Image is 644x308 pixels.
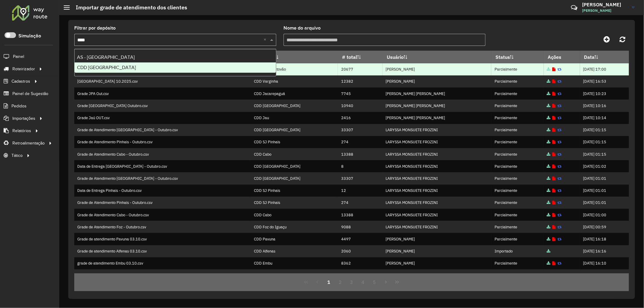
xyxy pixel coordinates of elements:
span: CDD [GEOGRAPHIC_DATA] [77,65,136,70]
td: Parcialmente [491,100,544,112]
a: Reimportar [557,261,562,266]
label: Nome do arquivo [284,24,321,32]
td: CDD SJ Pinhais [251,197,338,209]
td: Grade JPA Out.csv [74,87,251,100]
a: Arquivo completo [547,115,550,120]
td: [DATE] 01:15 [580,148,629,160]
td: [PERSON_NAME] [383,245,491,257]
td: Parcialmente [491,172,544,184]
td: Parcialmente [491,75,544,87]
a: Reimportar [557,200,562,205]
span: Relatórios [12,128,31,134]
a: Exibir log de erros [552,115,556,120]
td: Grade Jaú OUT.csv [74,112,251,124]
a: Arquivo completo [547,224,550,230]
button: Last Page [391,276,403,288]
a: Arquivo completo [547,273,550,278]
td: CDD Embu [251,257,338,269]
td: 0 [338,269,383,281]
td: CDD [GEOGRAPHIC_DATA] [251,100,338,112]
td: [DATE] 16:53 [580,75,629,87]
span: [PERSON_NAME] [582,8,627,13]
td: LARYSSA MONSUETE FROZINI [383,221,491,233]
td: Parcialmente [491,148,544,160]
a: Exibir log de erros [552,200,556,205]
a: Exibir log de erros [552,152,556,157]
span: Cadastros [11,78,30,84]
a: Exibir log de erros [552,67,556,72]
a: Exibir log de erros [552,273,556,278]
td: [DATE] 16:18 [580,233,629,245]
a: Reimportar [557,67,562,72]
span: Tático [11,152,23,159]
td: [PERSON_NAME] [383,233,491,245]
a: Reimportar [557,91,562,96]
a: Arquivo completo [547,212,550,218]
td: Gradessaoutubro.csv [74,269,251,281]
a: Arquivo completo [547,67,550,72]
th: Usuário [383,51,491,63]
span: Retroalimentação [12,140,45,146]
td: 274 [338,197,383,209]
label: Filtrar por depósito [74,24,116,32]
td: [DATE] 01:00 [580,209,629,221]
a: Exibir log de erros [552,176,556,181]
ng-dropdown-panel: Options list [74,49,276,76]
td: CDD Foz do Iguaçu [251,221,338,233]
a: Exibir log de erros [552,261,556,266]
td: CDD Alfenas [251,245,338,257]
td: Grade de atendimento Pavuna 03.10.csv [74,233,251,245]
td: 4497 [338,233,383,245]
td: LARYSSA MONSUETE FROZINI [383,197,491,209]
td: Importado [491,245,544,257]
a: Arquivo completo [547,103,550,108]
td: Parcialmente [491,209,544,221]
a: Contato Rápido [568,1,581,14]
a: Reimportar [557,152,562,157]
td: Parcialmente [491,63,544,75]
a: Arquivo completo [547,91,550,96]
td: 274 [338,136,383,148]
a: Reimportar [557,164,562,169]
td: CDD SJ Pinhais [251,185,338,197]
td: Grade de Atendimento [GEOGRAPHIC_DATA] - Outubro.csv [74,124,251,136]
td: [DATE] 17:00 [580,63,629,75]
td: [DATE] 16:10 [580,257,629,269]
td: LARYSSA MONSUETE FROZINI [383,160,491,172]
td: CDD Jacarepaguá [251,87,338,100]
td: Data de Entrega Pinhais - Outubro.csv [74,185,251,197]
td: 33307 [338,172,383,184]
a: Exibir log de erros [552,237,556,242]
th: Depósito [251,51,338,63]
td: [DATE] 10:14 [580,112,629,124]
a: Exibir log de erros [552,164,556,169]
td: CDD Cabo [251,209,338,221]
a: Exibir log de erros [552,103,556,108]
a: Exibir log de erros [552,212,556,218]
td: [DATE] 15:49 [580,269,629,281]
td: CDD Jau [251,112,338,124]
td: 2060 [338,245,383,257]
td: 8362 [338,257,383,269]
td: LARYSSA MONSUETE FROZINI [383,172,491,184]
td: Parcialmente [491,160,544,172]
td: CDD Pavuna [251,233,338,245]
th: Status [491,51,544,63]
td: Grade de Atendimento Cabo - Outubro.csv [74,209,251,221]
a: Reimportar [557,139,562,144]
td: Parcialmente [491,197,544,209]
a: Arquivo completo [547,152,550,157]
span: AS - [GEOGRAPHIC_DATA] [77,55,135,60]
td: 12382 [338,75,383,87]
td: CDD Varginha [251,75,338,87]
td: Parcialmente [491,124,544,136]
td: LARYSSA MONSUETE FROZINI [383,185,491,197]
td: Parcialmente [491,87,544,100]
td: Grade de Atendimento Foz - Outubro.csv [74,221,251,233]
a: Exibir log de erros [552,188,556,193]
th: # total [338,51,383,63]
td: 13388 [338,209,383,221]
td: [PERSON_NAME] [PERSON_NAME] [383,87,491,100]
a: Arquivo completo [547,79,550,84]
td: CDD Cabo [251,148,338,160]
